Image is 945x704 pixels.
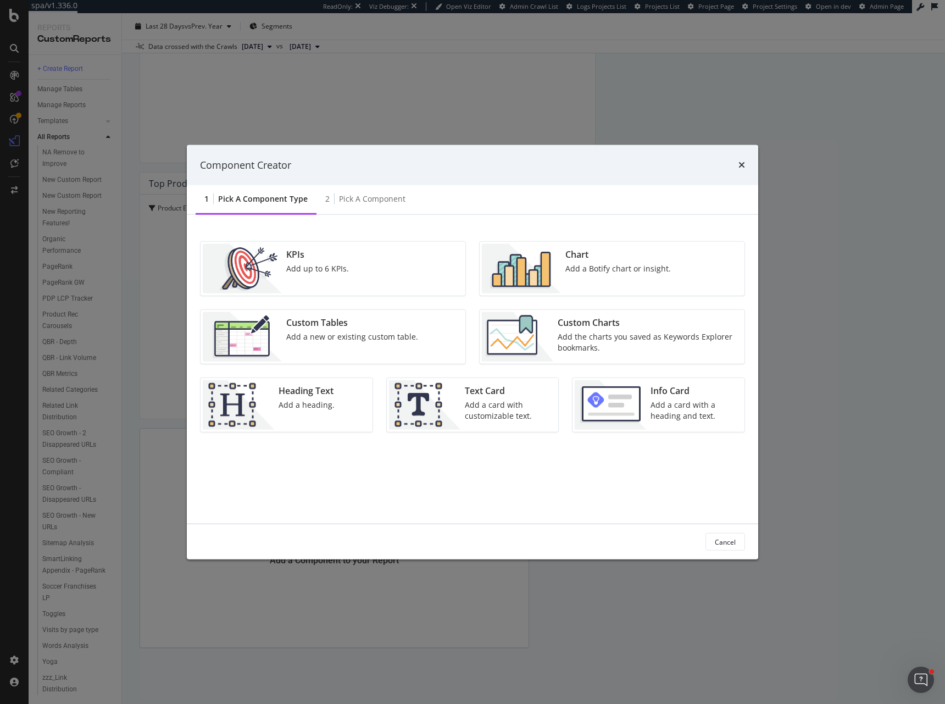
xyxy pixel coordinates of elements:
[465,385,552,397] div: Text Card
[286,248,349,261] div: KPIs
[651,400,738,422] div: Add a card with a heading and text.
[565,263,671,274] div: Add a Botify chart or insight.
[558,317,738,329] div: Custom Charts
[575,380,646,430] img: 9fcGIRyhgxRLRpur6FCk681sBQ4rDmX99LnU5EkywwAAAAAElFTkSuQmCC
[565,248,671,261] div: Chart
[279,400,335,411] div: Add a heading.
[389,380,460,430] img: CIPqJSrR.png
[558,331,738,353] div: Add the charts you saved as Keywords Explorer bookmarks.
[286,331,418,342] div: Add a new or existing custom table.
[651,385,738,397] div: Info Card
[482,312,553,362] img: Chdk0Fza.png
[705,533,745,551] button: Cancel
[286,263,349,274] div: Add up to 6 KPIs.
[465,400,552,422] div: Add a card with customizable text.
[482,244,561,293] img: BHjNRGjj.png
[204,193,209,204] div: 1
[715,537,736,546] div: Cancel
[286,317,418,329] div: Custom Tables
[339,193,405,204] div: Pick a Component
[203,312,282,362] img: CzM_nd8v.png
[203,244,282,293] img: __UUOcd1.png
[738,158,745,172] div: times
[218,193,308,204] div: Pick a Component type
[279,385,335,397] div: Heading Text
[908,667,934,693] iframe: Intercom live chat
[187,145,758,559] div: modal
[200,158,291,172] div: Component Creator
[325,193,330,204] div: 2
[203,380,274,430] img: CtJ9-kHf.png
